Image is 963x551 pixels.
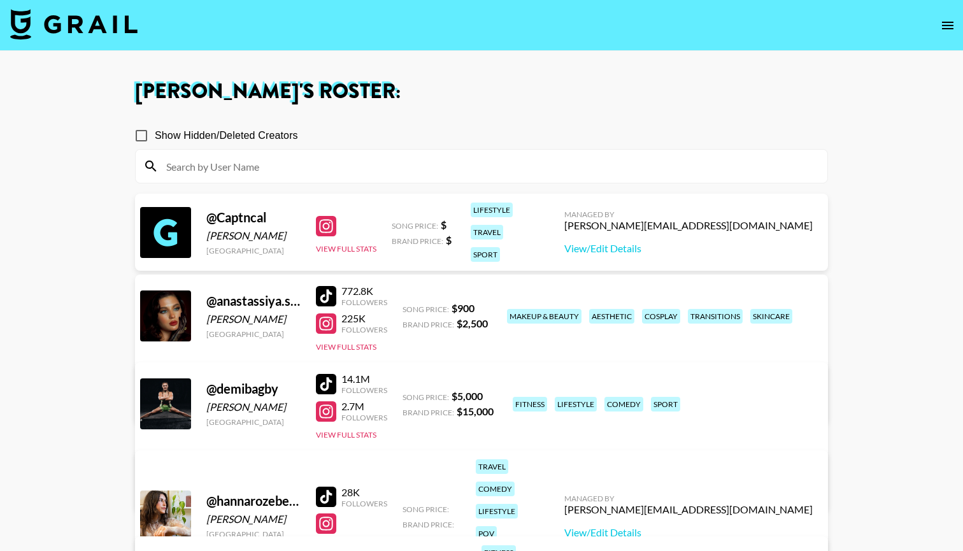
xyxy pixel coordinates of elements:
[476,526,497,541] div: pov
[507,309,581,324] div: makeup & beauty
[206,293,301,309] div: @ anastassiya.shnabel
[441,218,446,231] strong: $
[403,320,454,329] span: Brand Price:
[159,156,820,176] input: Search by User Name
[564,526,813,539] a: View/Edit Details
[403,392,449,402] span: Song Price:
[206,246,301,255] div: [GEOGRAPHIC_DATA]
[564,242,813,255] a: View/Edit Details
[316,430,376,440] button: View Full Stats
[446,234,452,246] strong: $
[206,529,301,539] div: [GEOGRAPHIC_DATA]
[206,493,301,509] div: @ hannarozebeatty
[935,13,960,38] button: open drawer
[403,520,454,529] span: Brand Price:
[341,385,387,395] div: Followers
[564,219,813,232] div: [PERSON_NAME][EMAIL_ADDRESS][DOMAIN_NAME]
[476,482,515,496] div: comedy
[471,225,503,240] div: travel
[392,221,438,231] span: Song Price:
[341,297,387,307] div: Followers
[341,325,387,334] div: Followers
[604,397,643,411] div: comedy
[392,236,443,246] span: Brand Price:
[206,229,301,242] div: [PERSON_NAME]
[651,397,680,411] div: sport
[206,513,301,526] div: [PERSON_NAME]
[10,9,138,39] img: Grail Talent
[688,309,743,324] div: transitions
[341,499,387,508] div: Followers
[452,302,474,314] strong: $ 900
[316,244,376,254] button: View Full Stats
[206,417,301,427] div: [GEOGRAPHIC_DATA]
[206,329,301,339] div: [GEOGRAPHIC_DATA]
[452,390,483,402] strong: $ 5,000
[403,408,454,417] span: Brand Price:
[206,401,301,413] div: [PERSON_NAME]
[642,309,680,324] div: cosplay
[206,381,301,397] div: @ demibagby
[316,342,376,352] button: View Full Stats
[341,373,387,385] div: 14.1M
[155,128,298,143] span: Show Hidden/Deleted Creators
[341,486,387,499] div: 28K
[341,285,387,297] div: 772.8K
[564,494,813,503] div: Managed By
[341,312,387,325] div: 225K
[457,405,494,417] strong: $ 15,000
[476,459,508,474] div: travel
[564,503,813,516] div: [PERSON_NAME][EMAIL_ADDRESS][DOMAIN_NAME]
[341,413,387,422] div: Followers
[403,304,449,314] span: Song Price:
[457,317,488,329] strong: $ 2,500
[513,397,547,411] div: fitness
[564,210,813,219] div: Managed By
[555,397,597,411] div: lifestyle
[476,504,518,519] div: lifestyle
[589,309,634,324] div: aesthetic
[471,247,500,262] div: sport
[341,400,387,413] div: 2.7M
[471,203,513,217] div: lifestyle
[403,504,449,514] span: Song Price:
[750,309,792,324] div: skincare
[206,210,301,225] div: @ Captncal
[206,313,301,326] div: [PERSON_NAME]
[135,82,828,102] h1: [PERSON_NAME] 's Roster:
